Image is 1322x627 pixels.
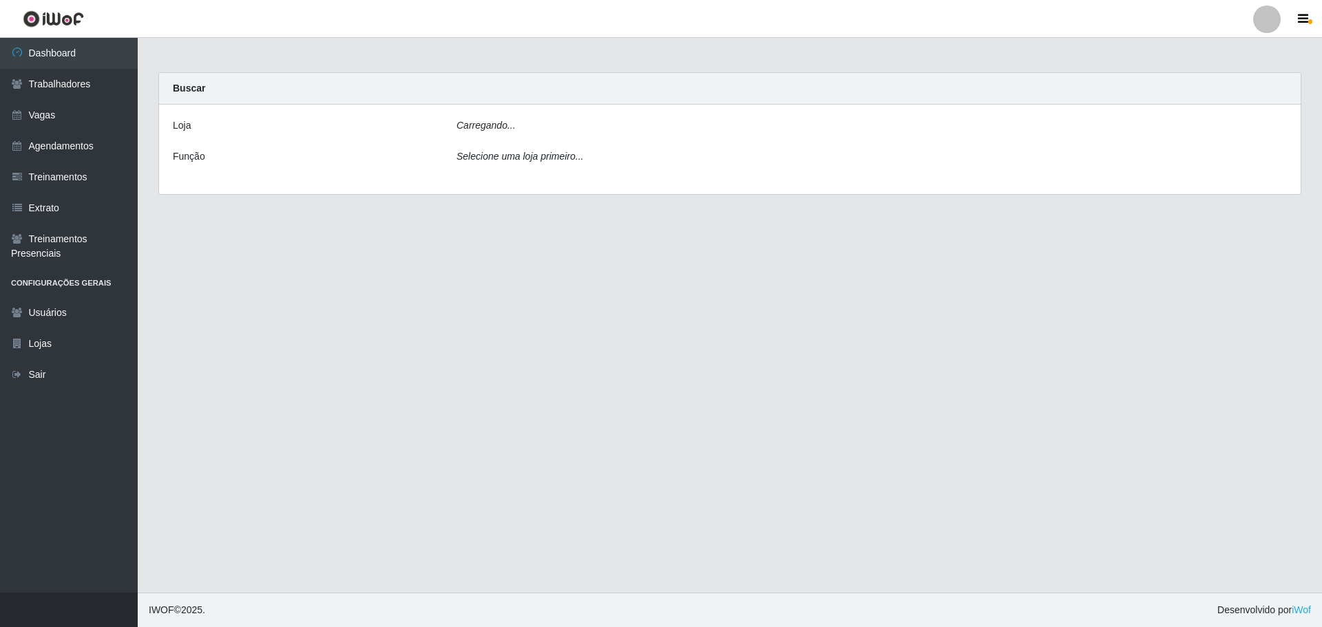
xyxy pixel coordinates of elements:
[457,151,583,162] i: Selecione uma loja primeiro...
[173,149,205,164] label: Função
[1292,604,1311,615] a: iWof
[457,120,516,131] i: Carregando...
[149,603,205,617] span: © 2025 .
[173,83,205,94] strong: Buscar
[23,10,84,28] img: CoreUI Logo
[173,118,191,133] label: Loja
[149,604,174,615] span: IWOF
[1217,603,1311,617] span: Desenvolvido por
